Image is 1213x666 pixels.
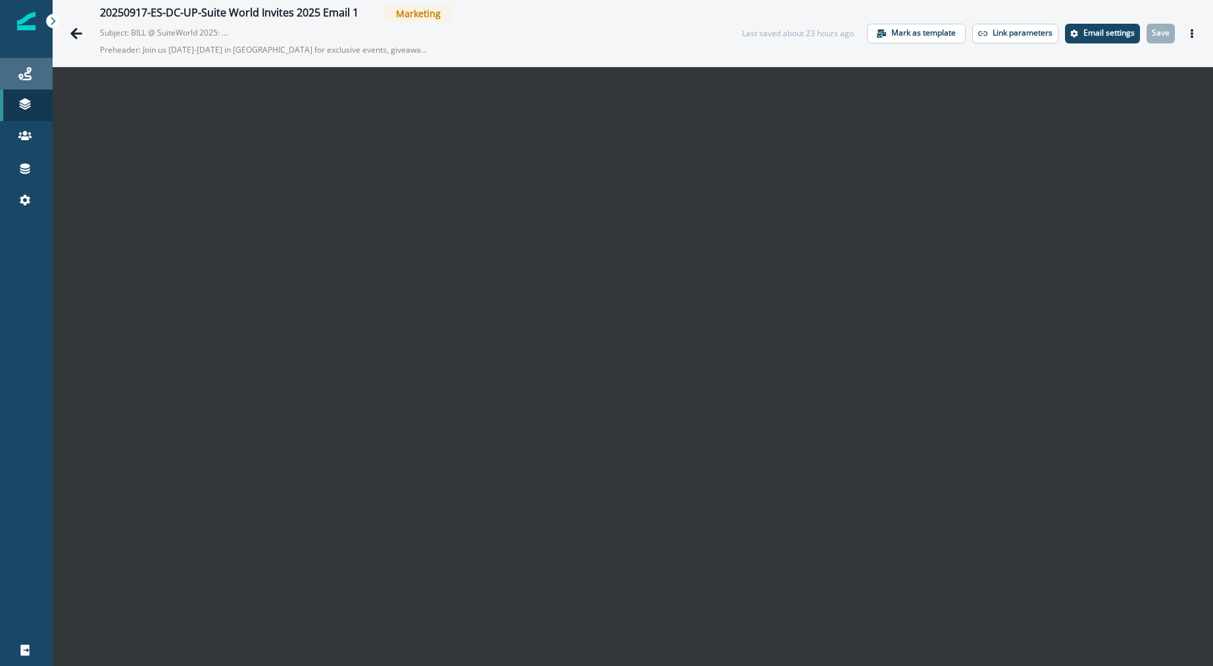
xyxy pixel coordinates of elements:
[742,28,854,39] div: Last saved about 23 hours ago
[1083,28,1135,38] p: Email settings
[1181,24,1202,43] button: Actions
[100,22,232,39] p: Subject: BILL @ SuiteWorld 2025: Demos, prizes, parties 🎉
[1147,24,1175,43] button: Save
[993,28,1052,38] p: Link parameters
[100,39,429,61] p: Preheader: Join us [DATE]-[DATE] in [GEOGRAPHIC_DATA] for exclusive events, giveaways, demos, swa...
[1065,24,1140,43] button: Settings
[100,7,359,21] div: 20250917-ES-DC-UP-Suite World Invites 2025 Email 1
[63,20,89,47] button: Go back
[867,24,966,43] button: Mark as template
[891,28,956,38] p: Mark as template
[385,5,451,22] span: Marketing
[17,12,36,30] img: Inflection
[972,24,1058,43] button: Link parameters
[1152,28,1170,38] p: Save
